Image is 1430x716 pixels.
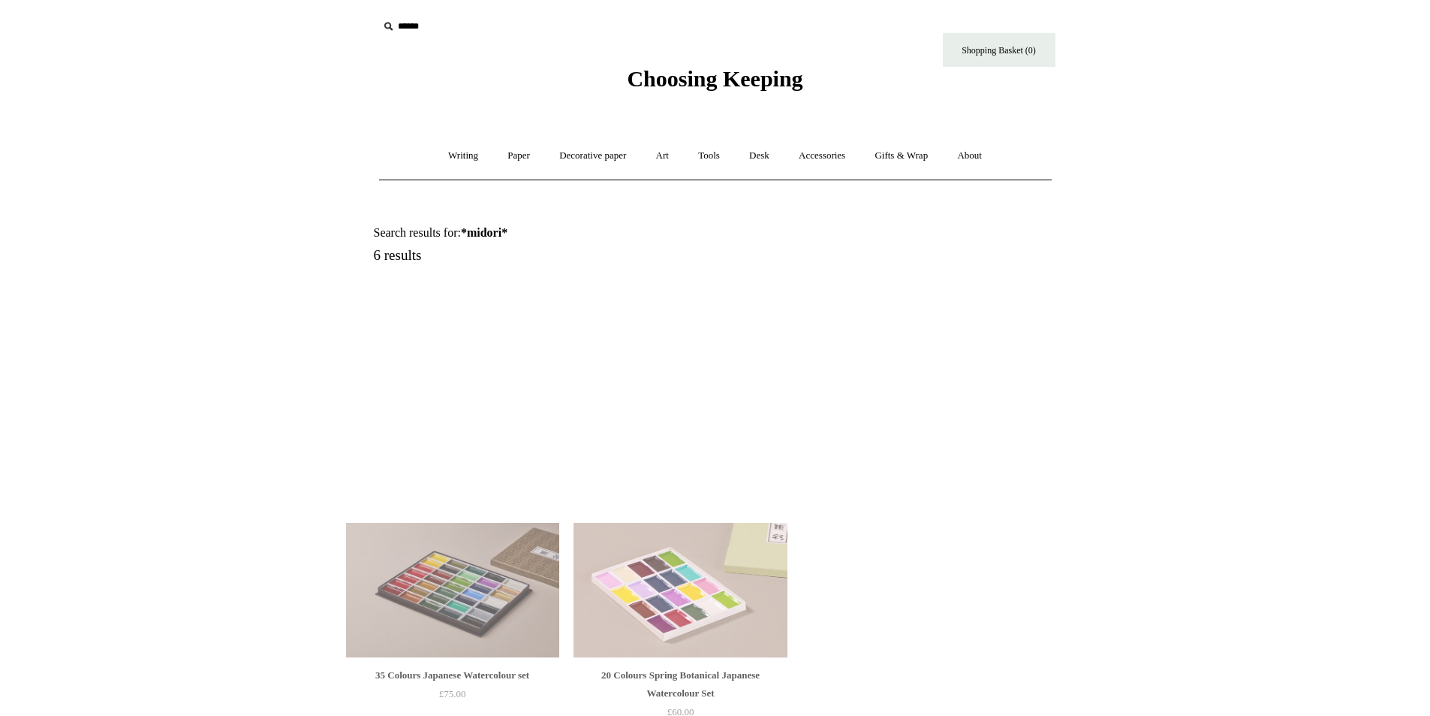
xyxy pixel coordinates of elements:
h1: Search results for: [374,225,733,240]
a: 20 Colours Spring Botanical Japanese Watercolour Set 20 Colours Spring Botanical Japanese Waterco... [574,523,787,658]
div: 35 Colours Japanese Watercolour set [350,666,555,684]
img: 20 Colours Spring Botanical Japanese Watercolour Set [574,523,787,658]
a: Art [643,136,682,176]
a: Decorative paper [546,136,640,176]
a: 35 Colours Japanese Watercolour set 35 Colours Japanese Watercolour set [346,523,559,658]
div: 20 Colours Spring Botanical Japanese Watercolour Set [577,666,783,702]
a: Gifts & Wrap [861,136,941,176]
span: £75.00 [439,688,466,699]
a: Writing [435,136,492,176]
img: 35 Colours Japanese Watercolour set [346,523,559,658]
a: Accessories [785,136,859,176]
a: Desk [736,136,783,176]
a: Paper [494,136,543,176]
h5: 6 results [374,247,733,264]
a: Shopping Basket (0) [943,33,1055,67]
span: Choosing Keeping [627,66,802,91]
a: Choosing Keeping [627,78,802,89]
a: About [944,136,995,176]
a: Tools [685,136,733,176]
